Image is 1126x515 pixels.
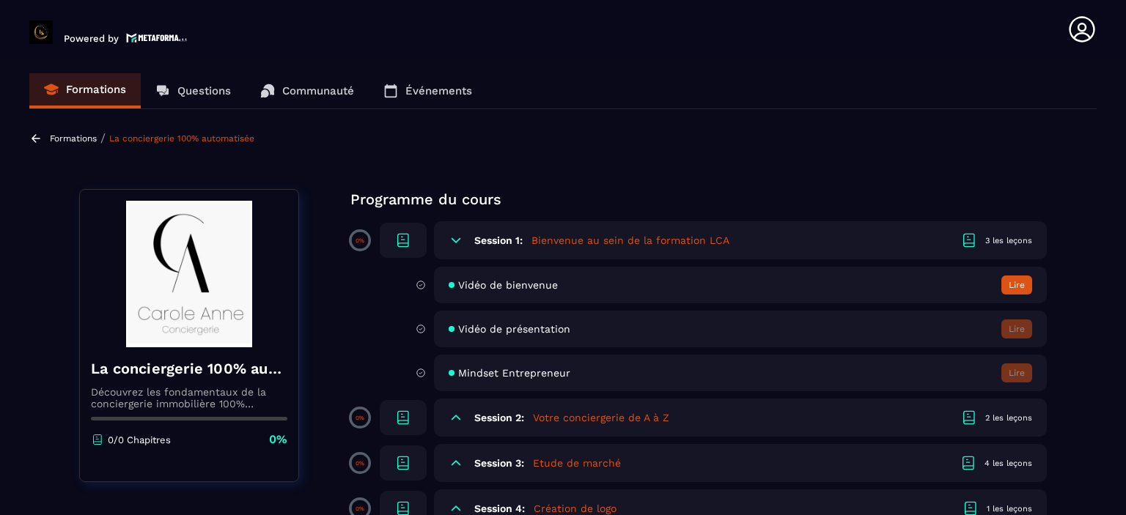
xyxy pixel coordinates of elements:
p: 0% [356,237,364,244]
a: La conciergerie 100% automatisée [109,133,254,144]
p: 0% [269,431,287,448]
div: 3 les leçons [985,235,1032,246]
a: Communauté [246,73,369,108]
p: Communauté [282,84,354,97]
a: Événements [369,73,487,108]
p: 0% [356,415,364,421]
p: 0% [356,460,364,467]
span: Vidéo de bienvenue [458,279,558,291]
h6: Session 3: [474,457,524,469]
p: 0/0 Chapitres [108,434,171,445]
div: 1 les leçons [987,503,1032,514]
h6: Session 4: [474,503,525,514]
h6: Session 2: [474,412,524,423]
div: 4 les leçons [985,458,1032,469]
p: Découvrez les fondamentaux de la conciergerie immobilière 100% automatisée. Cette formation est c... [91,386,287,410]
img: logo-branding [29,21,53,44]
a: Formations [29,73,141,108]
p: Formations [66,83,126,96]
span: Vidéo de présentation [458,323,570,335]
img: logo [126,32,188,44]
a: Questions [141,73,246,108]
img: banner [91,201,287,347]
p: Événements [405,84,472,97]
p: Powered by [64,33,119,44]
h5: Votre conciergerie de A à Z [533,410,669,425]
p: Programme du cours [350,189,1047,210]
button: Lire [1001,363,1032,382]
span: / [100,131,106,145]
h5: Etude de marché [533,456,621,470]
a: Formations [50,133,97,144]
button: Lire [1001,275,1032,294]
p: Questions [177,84,231,97]
h4: La conciergerie 100% automatisée [91,358,287,379]
button: Lire [1001,319,1032,338]
h5: Bienvenue au sein de la formation LCA [531,233,729,248]
h6: Session 1: [474,234,523,246]
p: 0% [356,505,364,512]
span: Mindset Entrepreneur [458,367,570,379]
div: 2 les leçons [985,412,1032,423]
